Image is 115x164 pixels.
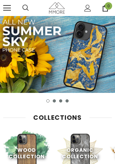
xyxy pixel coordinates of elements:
[49,2,65,13] img: MMORE Cases
[105,2,112,10] span: 0
[102,5,109,12] a: 0
[59,99,62,102] button: 3
[33,113,82,122] span: Collections
[53,99,56,102] button: 2
[46,99,50,102] button: 1
[9,146,45,160] span: Wood Collection
[65,99,69,102] button: 4
[62,146,98,160] span: Organic Collection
